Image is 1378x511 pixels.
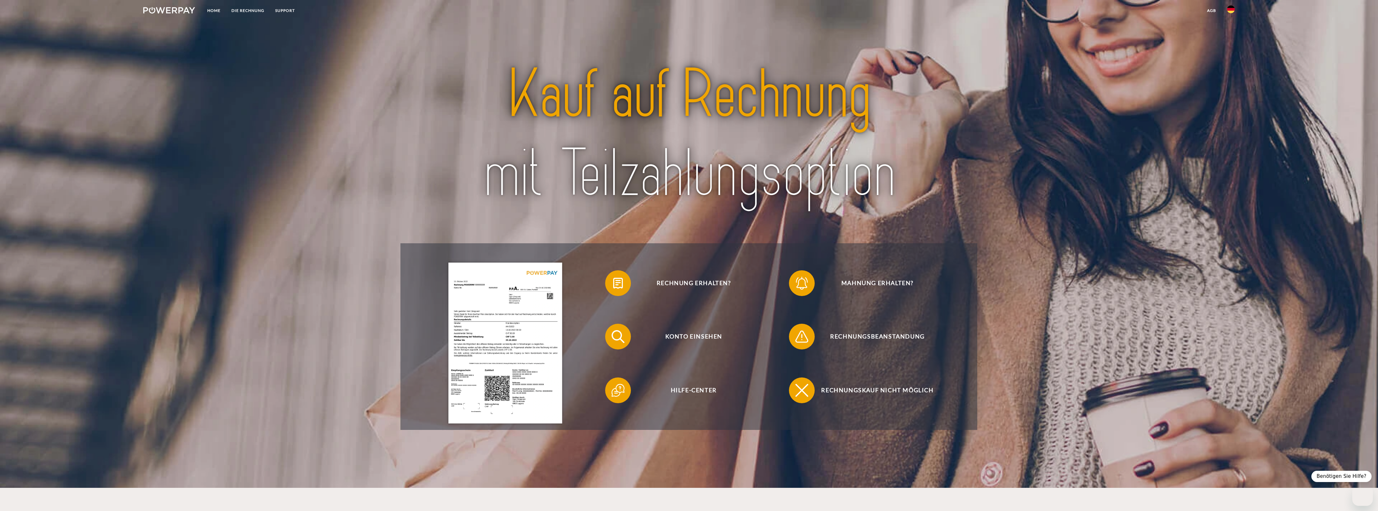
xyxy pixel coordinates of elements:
a: DIE RECHNUNG [226,5,270,16]
img: qb_search.svg [610,329,626,345]
span: Rechnungsbeanstandung [799,324,956,349]
button: Konto einsehen [605,324,773,349]
button: Rechnung erhalten? [605,270,773,296]
span: Hilfe-Center [615,377,773,403]
img: qb_help.svg [610,382,626,398]
a: SUPPORT [270,5,300,16]
span: Mahnung erhalten? [799,270,956,296]
img: single_invoice_powerpay_de.jpg [448,263,562,423]
img: logo-powerpay-white.svg [143,7,195,14]
img: qb_close.svg [794,382,810,398]
a: Home [202,5,226,16]
img: qb_warning.svg [794,329,810,345]
button: Rechnungsbeanstandung [789,324,956,349]
span: Rechnungskauf nicht möglich [799,377,956,403]
a: agb [1202,5,1222,16]
button: Rechnungskauf nicht möglich [789,377,956,403]
img: de [1227,5,1235,13]
span: Konto einsehen [615,324,773,349]
img: qb_bill.svg [610,275,626,291]
button: Mahnung erhalten? [789,270,956,296]
div: Benötigen Sie Hilfe? [1311,471,1372,482]
iframe: Schaltfläche zum Öffnen des Messaging-Fensters [1352,485,1373,506]
img: title-powerpay_de.svg [434,51,944,217]
button: Hilfe-Center [605,377,773,403]
span: Rechnung erhalten? [615,270,773,296]
img: qb_bell.svg [794,275,810,291]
